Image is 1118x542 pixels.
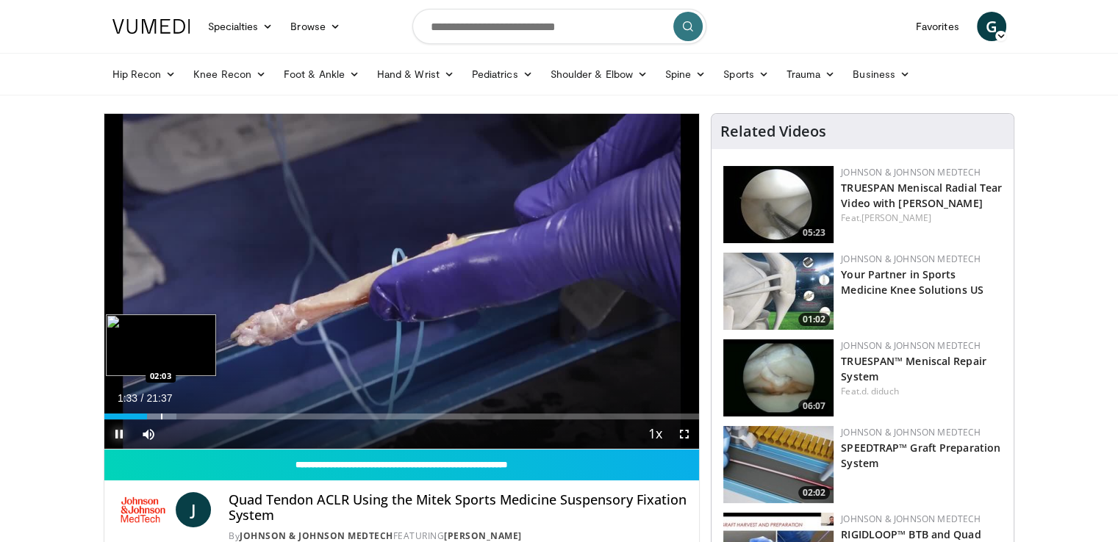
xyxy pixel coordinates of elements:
a: 05:23 [723,166,834,243]
a: Business [844,59,919,89]
img: a46a2fe1-2704-4a9e-acc3-1c278068f6c4.150x105_q85_crop-smart_upscale.jpg [723,426,834,503]
input: Search topics, interventions [412,9,706,44]
a: Hip Recon [104,59,185,89]
a: 01:02 [723,253,834,330]
a: Specialties [199,12,282,41]
img: e42d750b-549a-4175-9691-fdba1d7a6a0f.150x105_q85_crop-smart_upscale.jpg [723,339,834,416]
img: VuMedi Logo [112,19,190,34]
img: 0543fda4-7acd-4b5c-b055-3730b7e439d4.150x105_q85_crop-smart_upscale.jpg [723,253,834,330]
a: d. diduch [861,385,899,397]
a: Johnson & Johnson MedTech [841,513,981,525]
a: 06:07 [723,339,834,416]
span: 05:23 [798,226,830,239]
button: Playback Rate [640,419,670,449]
span: 1:33 [118,392,137,404]
a: Foot & Ankle [275,59,368,89]
button: Fullscreen [670,419,699,449]
div: Progress Bar [104,413,700,419]
h4: Related Videos [720,123,826,140]
button: Pause [104,419,134,449]
a: [PERSON_NAME] [444,530,522,542]
div: Feat. [841,385,1002,398]
a: TRUESPAN™ Meniscal Repair System [841,354,986,383]
span: 21:37 [146,392,172,404]
span: 01:02 [798,313,830,326]
a: Knee Recon [184,59,275,89]
span: 06:07 [798,400,830,413]
a: Pediatrics [463,59,542,89]
a: Johnson & Johnson MedTech [841,426,981,438]
img: Johnson & Johnson MedTech [116,492,171,527]
a: J [176,492,211,527]
video-js: Video Player [104,114,700,449]
a: SPEEDTRAP™ Graft Preparation System [841,441,1000,470]
h4: Quad Tendon ACLR Using the Mitek Sports Medicine Suspensory Fixation System [229,492,687,524]
a: G [977,12,1006,41]
img: a9cbc79c-1ae4-425c-82e8-d1f73baa128b.150x105_q85_crop-smart_upscale.jpg [723,166,834,243]
a: Johnson & Johnson MedTech [240,530,393,542]
img: image.jpeg [106,314,216,376]
a: Johnson & Johnson MedTech [841,339,981,352]
a: Shoulder & Elbow [542,59,656,89]
a: 02:02 [723,426,834,503]
a: Trauma [778,59,845,89]
button: Mute [134,419,163,449]
a: Johnson & Johnson MedTech [841,253,981,265]
span: 02:02 [798,486,830,499]
a: TRUESPAN Meniscal Radial Tear Video with [PERSON_NAME] [841,181,1002,210]
a: Spine [656,59,714,89]
a: Hand & Wrist [368,59,463,89]
a: Favorites [907,12,968,41]
a: Sports [714,59,778,89]
a: [PERSON_NAME] [861,212,931,224]
span: / [141,392,144,404]
div: Feat. [841,212,1002,225]
a: Johnson & Johnson MedTech [841,166,981,178]
a: Your Partner in Sports Medicine Knee Solutions US [841,267,983,297]
a: Browse [282,12,349,41]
